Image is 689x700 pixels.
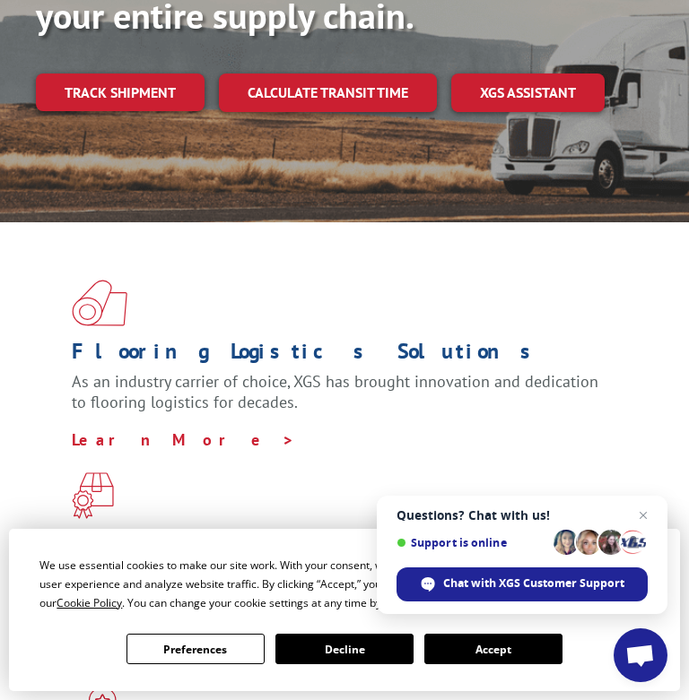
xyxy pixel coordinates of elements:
button: Preferences [126,634,265,664]
div: We use essential cookies to make our site work. With your consent, we may also use non-essential ... [39,556,649,612]
div: Chat with XGS Customer Support [397,567,648,601]
div: Open chat [614,628,667,682]
h1: Flooring Logistics Solutions [72,341,604,371]
button: Decline [275,634,414,664]
button: Accept [424,634,563,664]
span: Support is online [397,536,547,549]
span: Close chat [632,505,654,526]
a: Calculate transit time [219,73,437,112]
img: xgs-icon-focused-on-flooring-red [72,472,114,519]
div: Cookie Consent Prompt [9,529,680,691]
a: Learn More > [72,429,295,450]
span: Cookie Policy [57,595,122,610]
span: Questions? Chat with us! [397,508,648,523]
a: XGS ASSISTANT [451,73,605,112]
img: xgs-icon-total-supply-chain-intelligence-red [72,280,127,326]
span: Chat with XGS Customer Support [443,575,624,592]
a: Track shipment [36,73,205,111]
span: As an industry carrier of choice, XGS has brought innovation and dedication to flooring logistics... [72,371,598,413]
